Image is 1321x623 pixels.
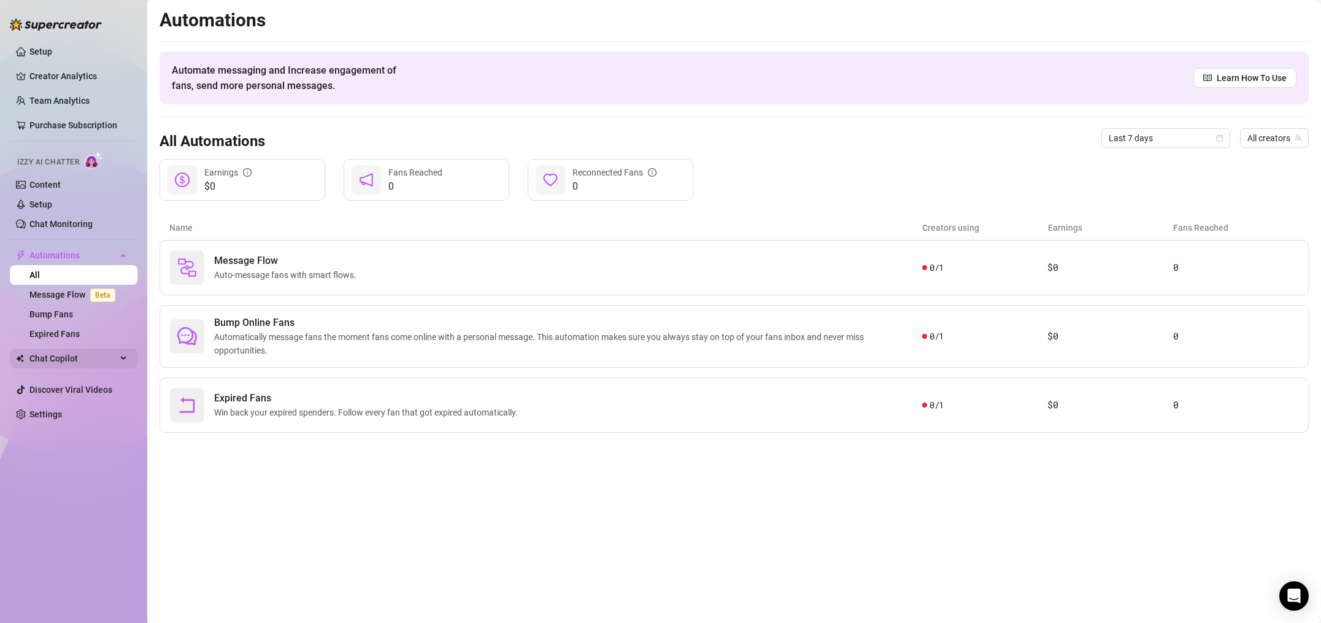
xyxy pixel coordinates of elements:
a: Learn How To Use [1193,68,1296,88]
span: 0 [388,179,442,194]
span: Win back your expired spenders. Follow every fan that got expired automatically. [214,406,523,419]
span: Automations [29,246,117,265]
span: comment [177,327,197,346]
article: $0 [1047,398,1173,412]
span: heart [543,172,558,187]
article: $0 [1047,260,1173,275]
span: Learn How To Use [1217,71,1287,85]
img: svg%3e [177,258,197,277]
a: Setup [29,47,52,56]
span: Bump Online Fans [214,315,922,330]
span: dollar [175,172,190,187]
span: Izzy AI Chatter [17,157,79,168]
span: read [1203,74,1212,82]
article: Creators using [922,221,1048,234]
span: $0 [204,179,252,194]
img: Chat Copilot [16,354,24,363]
a: Settings [29,409,62,419]
span: notification [359,172,374,187]
article: Fans Reached [1173,221,1299,234]
span: 0 / 1 [930,330,944,343]
span: All creators [1247,129,1301,147]
span: info-circle [243,168,252,177]
article: $0 [1047,329,1173,344]
a: Creator Analytics [29,66,128,86]
span: Last 7 days [1109,129,1223,147]
article: 0 [1173,260,1298,275]
article: 0 [1173,398,1298,412]
div: Open Intercom Messenger [1279,581,1309,611]
span: Auto-message fans with smart flows. [214,268,361,282]
span: 0 / 1 [930,398,944,412]
a: Bump Fans [29,309,73,319]
a: Expired Fans [29,329,80,339]
span: Message Flow [214,253,361,268]
span: info-circle [648,168,657,177]
span: calendar [1216,134,1223,142]
a: Discover Viral Videos [29,385,112,395]
span: team [1295,134,1302,142]
span: Automate messaging and Increase engagement of fans, send more personal messages. [172,63,408,93]
a: Team Analytics [29,96,90,106]
span: 0 / 1 [930,261,944,274]
a: Message FlowBeta [29,290,120,300]
span: Chat Copilot [29,349,117,368]
a: Chat Monitoring [29,219,93,229]
div: Earnings [204,166,252,179]
span: 0 [572,179,657,194]
a: Purchase Subscription [29,120,117,130]
a: All [29,270,40,280]
h2: Automations [160,9,1309,32]
div: Reconnected Fans [572,166,657,179]
article: Earnings [1048,221,1174,234]
article: 0 [1173,329,1298,344]
span: Expired Fans [214,391,523,406]
span: Fans Reached [388,168,442,177]
span: rollback [177,395,197,415]
span: thunderbolt [16,250,26,260]
h3: All Automations [160,132,265,152]
a: Content [29,180,61,190]
span: Automatically message fans the moment fans come online with a personal message. This automation m... [214,330,922,357]
img: logo-BBDzfeDw.svg [10,18,102,31]
article: Name [169,221,922,234]
a: Setup [29,199,52,209]
img: AI Chatter [84,152,103,169]
span: Beta [90,288,115,302]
